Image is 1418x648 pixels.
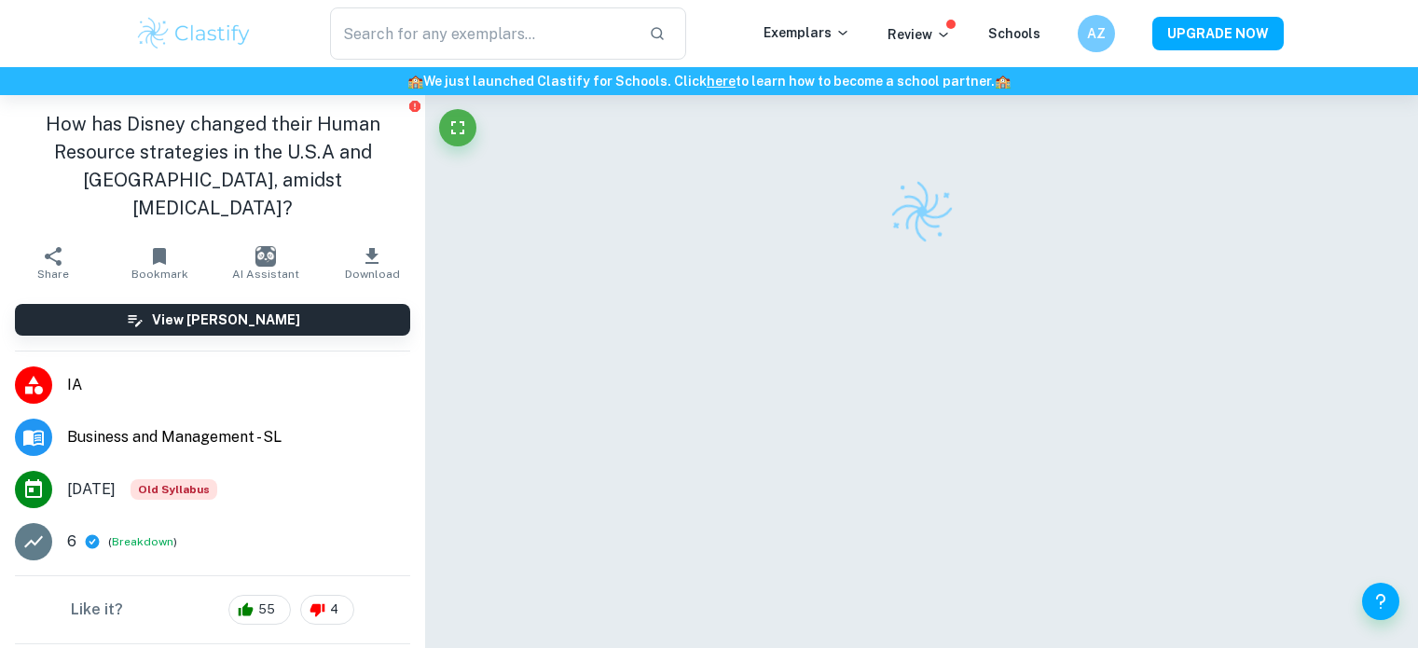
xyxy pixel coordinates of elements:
[131,479,217,500] span: Old Syllabus
[407,74,423,89] span: 🏫
[248,600,285,619] span: 55
[1078,15,1115,52] button: AZ
[319,237,425,289] button: Download
[228,595,291,625] div: 55
[988,26,1040,41] a: Schools
[707,74,736,89] a: here
[232,268,299,281] span: AI Assistant
[67,478,116,501] span: [DATE]
[1152,17,1284,50] button: UPGRADE NOW
[884,174,959,250] img: Clastify logo
[330,7,635,60] input: Search for any exemplars...
[4,71,1414,91] h6: We just launched Clastify for Schools. Click to learn how to become a school partner.
[995,74,1011,89] span: 🏫
[320,600,349,619] span: 4
[439,109,476,146] button: Fullscreen
[67,426,410,448] span: Business and Management - SL
[764,22,850,43] p: Exemplars
[255,246,276,267] img: AI Assistant
[152,310,300,330] h6: View [PERSON_NAME]
[131,479,217,500] div: Starting from the May 2024 session, the Business IA requirements have changed. It's OK to refer t...
[131,268,188,281] span: Bookmark
[71,599,123,621] h6: Like it?
[345,268,400,281] span: Download
[888,24,951,45] p: Review
[135,15,254,52] img: Clastify logo
[37,268,69,281] span: Share
[112,533,173,550] button: Breakdown
[407,99,421,113] button: Report issue
[15,110,410,222] h1: How has Disney changed their Human Resource strategies in the U.S.A and [GEOGRAPHIC_DATA], amidst...
[108,533,177,551] span: ( )
[15,304,410,336] button: View [PERSON_NAME]
[67,374,410,396] span: IA
[67,531,76,553] p: 6
[1085,23,1107,44] h6: AZ
[213,237,319,289] button: AI Assistant
[300,595,354,625] div: 4
[106,237,213,289] button: Bookmark
[1362,583,1399,620] button: Help and Feedback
